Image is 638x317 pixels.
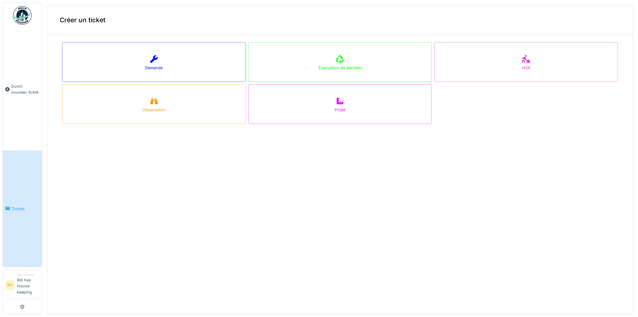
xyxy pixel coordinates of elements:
span: Ouvrir nouveau ticket [11,83,39,95]
div: Évacuation de déchets [319,65,361,71]
a: Tickets [3,150,42,267]
div: Demande [145,65,163,71]
a: RH DemandeurRdi hsk House keeping [5,273,39,299]
div: Demandeur [17,273,39,277]
div: Projet [335,107,345,113]
li: Rdi hsk House keeping [17,273,39,298]
span: Tickets [11,206,39,212]
div: Créer un ticket [47,5,633,35]
a: Ouvrir nouveau ticket [3,28,42,150]
div: HSK [522,65,530,71]
img: Badge_color-CXgf-gQk.svg [13,6,32,25]
li: RH [5,280,15,290]
div: Observation [143,107,165,113]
